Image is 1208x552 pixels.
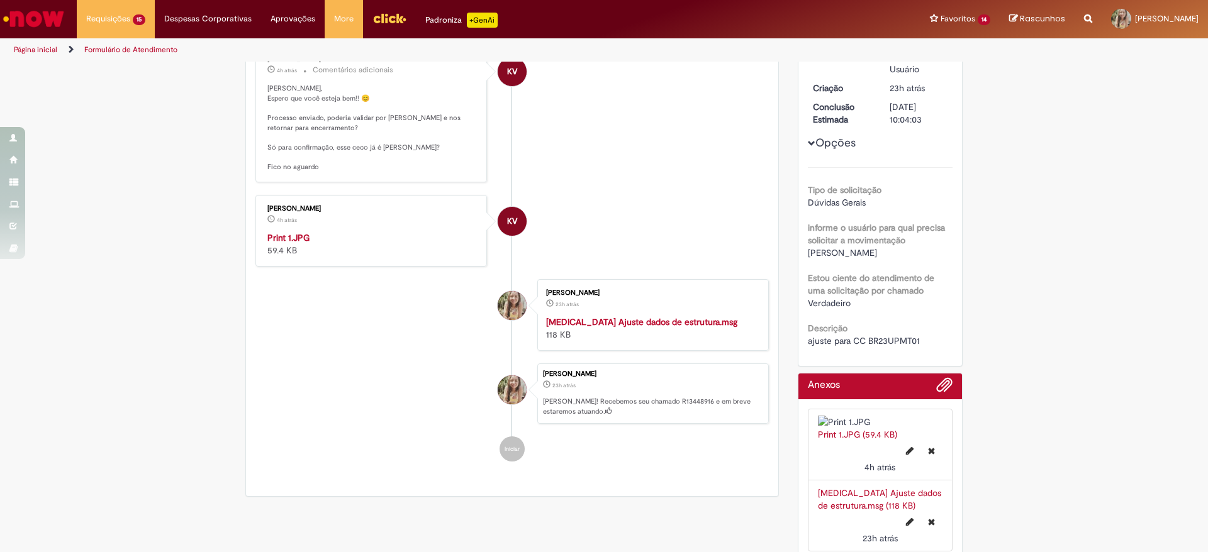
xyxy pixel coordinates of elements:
span: 15 [133,14,145,25]
span: KV [507,206,517,236]
span: 23h atrás [890,82,925,94]
dt: Conclusão Estimada [803,101,881,126]
button: Excluir Change Job Ajuste dados de estrutura.msg [920,512,942,532]
a: Formulário de Atendimento [84,45,177,55]
small: Comentários adicionais [313,65,393,75]
div: Karine Vieira [498,57,527,86]
img: Print 1.JPG [818,416,943,428]
b: Descrição [808,323,847,334]
span: 23h atrás [552,382,576,389]
span: Verdadeiro [808,297,851,309]
dt: Criação [803,82,881,94]
a: Página inicial [14,45,57,55]
div: [PERSON_NAME] [267,205,477,213]
button: Editar nome de arquivo Print 1.JPG [898,441,921,461]
img: ServiceNow [1,6,66,31]
span: 23h atrás [863,533,898,544]
span: Aprovações [271,13,315,25]
a: Print 1.JPG (59.4 KB) [818,429,897,440]
p: [PERSON_NAME]! Recebemos seu chamado R13448916 e em breve estaremos atuando. [543,397,762,416]
h2: Anexos [808,380,840,391]
button: Excluir Print 1.JPG [920,441,942,461]
span: ajuste para CC BR23UPMT01 [808,335,920,346]
a: [MEDICAL_DATA] Ajuste dados de estrutura.msg [546,316,737,328]
time: 26/08/2025 15:04:00 [552,382,576,389]
time: 26/08/2025 15:03:52 [556,301,579,308]
div: [PERSON_NAME] [546,289,756,297]
span: [PERSON_NAME] [808,247,877,258]
button: Editar nome de arquivo Change Job Ajuste dados de estrutura.msg [898,512,921,532]
span: More [334,13,354,25]
div: [DATE] 10:04:03 [890,101,948,126]
time: 27/08/2025 09:59:12 [277,216,297,224]
div: 118 KB [546,316,756,341]
a: Print 1.JPG [267,232,310,243]
span: Requisições [86,13,130,25]
span: KV [507,57,517,87]
div: [PERSON_NAME] [543,370,762,378]
span: Dúvidas Gerais [808,197,866,208]
a: [MEDICAL_DATA] Ajuste dados de estrutura.msg (118 KB) [818,487,941,511]
span: Favoritos [941,13,975,25]
ul: Trilhas de página [9,38,796,62]
div: Michelle Barroso Da Silva [498,291,527,320]
div: Pendente Usuário [890,50,948,75]
b: Estou ciente do atendimento de uma solicitação por chamado [808,272,934,296]
span: 4h atrás [277,216,297,224]
img: click_logo_yellow_360x200.png [372,9,406,28]
span: Rascunhos [1020,13,1065,25]
span: 23h atrás [556,301,579,308]
li: Michelle Barroso Da Silva [255,363,769,424]
a: Rascunhos [1009,13,1065,25]
div: Karine Vieira [498,207,527,236]
time: 26/08/2025 15:03:52 [863,533,898,544]
div: 59.4 KB [267,231,477,257]
span: 4h atrás [864,461,895,473]
ul: Histórico de tíquete [255,33,769,474]
div: Michelle Barroso Da Silva [498,375,527,404]
span: Despesas Corporativas [164,13,252,25]
button: Adicionar anexos [936,377,953,399]
p: [PERSON_NAME], Espero que você esteja bem!! 😊 Processo enviado, poderia validar por [PERSON_NAME]... [267,84,477,172]
span: [PERSON_NAME] [1135,13,1199,24]
p: +GenAi [467,13,498,28]
b: informe o usuário para qual precisa solicitar a movimentação [808,222,945,246]
span: 14 [978,14,990,25]
time: 27/08/2025 09:59:12 [864,461,895,473]
time: 27/08/2025 09:59:34 [277,67,297,74]
div: 26/08/2025 15:04:00 [890,82,948,94]
span: 4h atrás [277,67,297,74]
time: 26/08/2025 15:04:00 [890,82,925,94]
b: Tipo de solicitação [808,184,881,196]
div: Padroniza [425,13,498,28]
